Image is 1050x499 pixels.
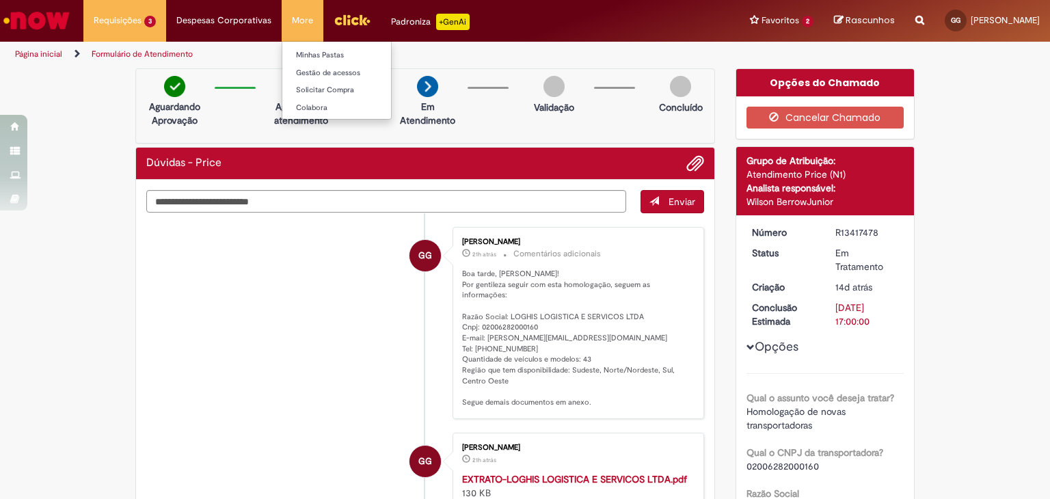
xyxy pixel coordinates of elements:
div: Atendimento Price (N1) [746,167,904,181]
button: Cancelar Chamado [746,107,904,129]
p: Boa tarde, [PERSON_NAME]! Por gentileza seguir com esta homologação, seguem as informações: Razão... [462,269,690,408]
div: Grupo de Atribuição: [746,154,904,167]
a: Minhas Pastas [282,48,433,63]
p: Em Atendimento [394,100,461,127]
ul: More [282,41,392,120]
small: Comentários adicionais [513,248,601,260]
ul: Trilhas de página [10,42,690,67]
dt: Conclusão Estimada [742,301,826,328]
b: Qual o assunto você deseja tratar? [746,392,894,404]
div: 14/08/2025 12:35:15 [835,280,899,294]
div: Padroniza [391,14,470,30]
span: GG [951,16,960,25]
div: [DATE] 17:00:00 [835,301,899,328]
span: 21h atrás [472,250,496,258]
div: R13417478 [835,226,899,239]
p: Aguardando Aprovação [142,100,208,127]
div: Opções do Chamado [736,69,915,96]
a: Rascunhos [834,14,895,27]
dt: Número [742,226,826,239]
img: img-circle-grey.png [670,76,691,97]
p: +GenAi [436,14,470,30]
dt: Criação [742,280,826,294]
span: 21h atrás [472,456,496,464]
span: 02006282000160 [746,460,819,472]
img: ServiceNow [1,7,72,34]
div: Gustavo Henrique Goebel [409,446,441,477]
img: check-circle-green.png [164,76,185,97]
time: 26/08/2025 16:47:55 [472,250,496,258]
a: Solicitar Compra [282,83,433,98]
img: arrow-next.png [417,76,438,97]
span: [PERSON_NAME] [971,14,1040,26]
img: img-circle-grey.png [543,76,565,97]
span: Enviar [669,195,695,208]
a: EXTRATO-LOGHIS LOGISTICA E SERVICOS LTDA.pdf [462,473,687,485]
span: Despesas Corporativas [176,14,271,27]
h2: Dúvidas - Price Histórico de tíquete [146,157,221,170]
span: Homologação de novas transportadoras [746,405,848,431]
span: GG [418,445,432,478]
span: Favoritos [762,14,799,27]
dt: Status [742,246,826,260]
button: Adicionar anexos [686,154,704,172]
div: [PERSON_NAME] [462,444,690,452]
div: [PERSON_NAME] [462,238,690,246]
p: Aguardando atendimento [268,100,334,127]
span: GG [418,239,432,272]
span: Requisições [94,14,142,27]
div: Wilson BerrowJunior [746,195,904,208]
a: Colabora [282,100,433,116]
button: Enviar [641,190,704,213]
span: 14d atrás [835,281,872,293]
div: Gustavo Henrique Goebel [409,240,441,271]
a: Página inicial [15,49,62,59]
textarea: Digite sua mensagem aqui... [146,190,626,213]
span: Rascunhos [846,14,895,27]
span: More [292,14,313,27]
span: 2 [802,16,813,27]
time: 14/08/2025 12:35:15 [835,281,872,293]
b: Qual o CNPJ da transportadora? [746,446,883,459]
a: Gestão de acessos [282,66,433,81]
span: 3 [144,16,156,27]
div: Em Tratamento [835,246,899,273]
p: Validação [534,100,574,114]
div: Analista responsável: [746,181,904,195]
time: 26/08/2025 16:47:18 [472,456,496,464]
a: Formulário de Atendimento [92,49,193,59]
p: Concluído [659,100,703,114]
img: click_logo_yellow_360x200.png [334,10,371,30]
